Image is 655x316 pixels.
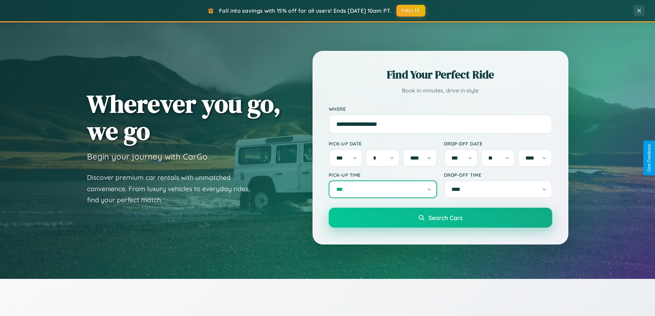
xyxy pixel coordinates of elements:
label: Pick-up Time [329,172,437,178]
h2: Find Your Perfect Ride [329,67,552,82]
label: Drop-off Time [444,172,552,178]
span: Search Cars [428,214,462,221]
p: Book in minutes, drive in style [329,86,552,96]
h3: Begin your journey with CarGo [87,151,208,162]
span: Fall into savings with 15% off for all users! Ends [DATE] 10am PT. [219,7,391,14]
button: Search Cars [329,208,552,228]
label: Drop-off Date [444,141,552,146]
button: FALL15 [396,5,425,17]
p: Discover premium car rentals with unmatched convenience. From luxury vehicles to everyday rides, ... [87,172,259,206]
label: Where [329,106,552,112]
div: Give Feedback [647,144,652,172]
h1: Wherever you go, we go [87,90,281,144]
label: Pick-up Date [329,141,437,146]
